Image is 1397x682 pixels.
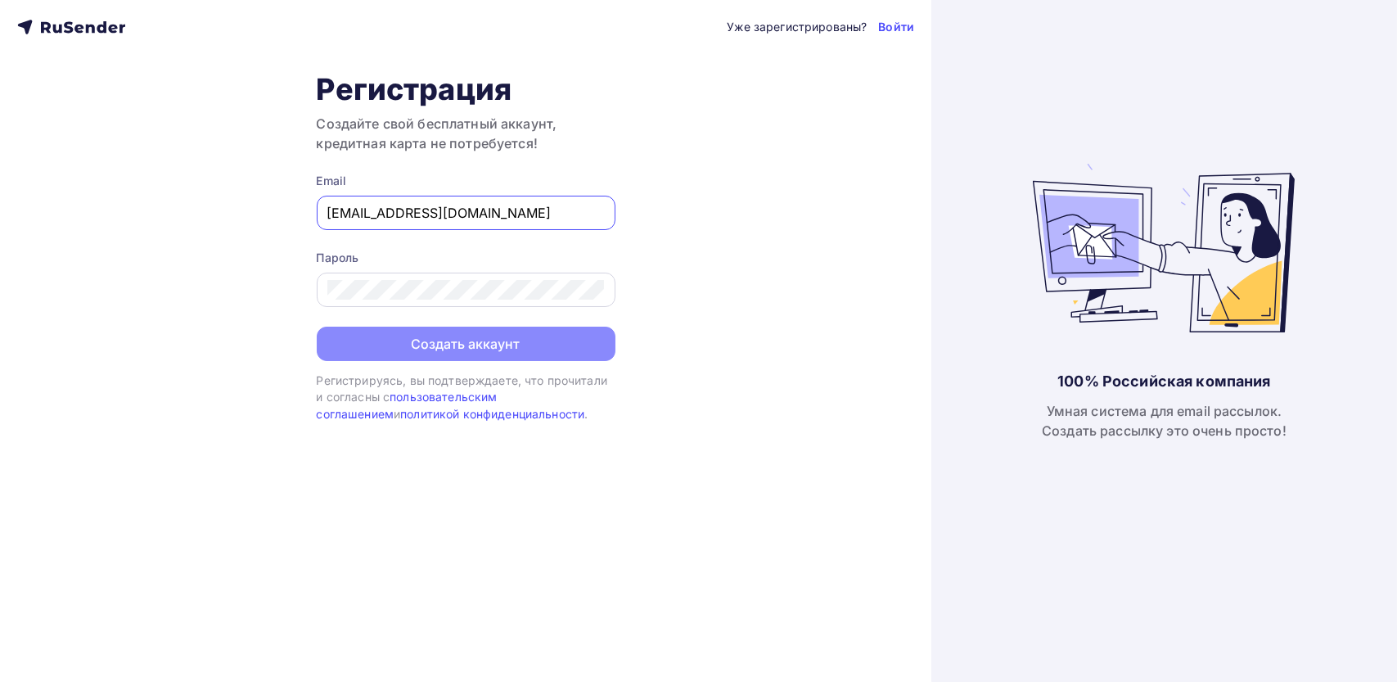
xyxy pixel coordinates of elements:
a: Войти [878,19,914,35]
div: Пароль [317,250,615,266]
div: Умная система для email рассылок. Создать рассылку это очень просто! [1042,401,1287,440]
button: Создать аккаунт [317,327,615,361]
a: политикой конфиденциальности [400,407,584,421]
input: Укажите свой email [327,203,605,223]
div: Email [317,173,615,189]
div: Регистрируясь, вы подтверждаете, что прочитали и согласны с и . [317,373,615,422]
div: Уже зарегистрированы? [727,19,867,35]
a: пользовательским соглашением [317,390,498,420]
div: 100% Российская компания [1057,372,1270,391]
h3: Создайте свой бесплатный аккаунт, кредитная карта не потребуется! [317,114,615,153]
h1: Регистрация [317,71,615,107]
